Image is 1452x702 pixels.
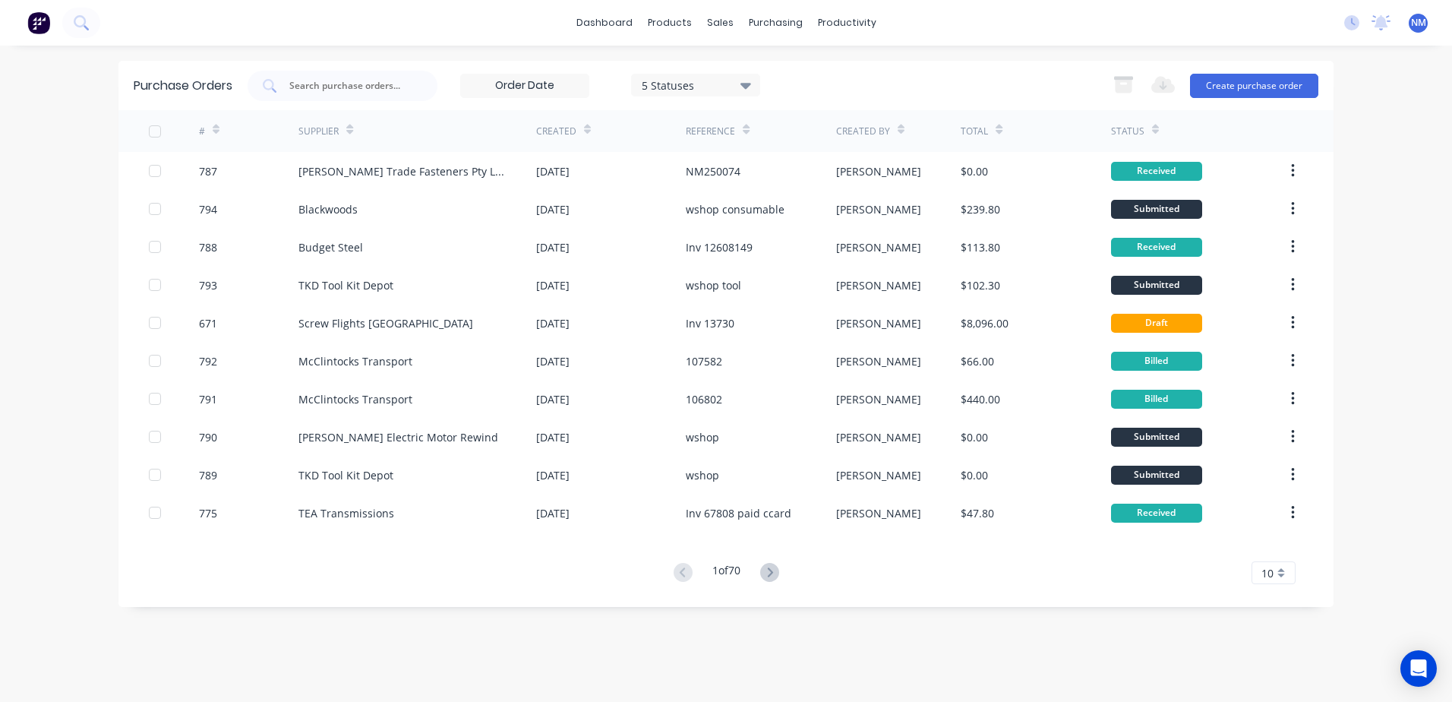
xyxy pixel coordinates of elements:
[712,562,740,584] div: 1 of 70
[1111,200,1202,219] div: Submitted
[686,201,784,217] div: wshop consumable
[699,11,741,34] div: sales
[961,315,1009,331] div: $8,096.00
[686,163,740,179] div: NM250074
[298,467,393,483] div: TKD Tool Kit Depot
[536,277,570,293] div: [DATE]
[1400,650,1437,687] div: Open Intercom Messenger
[536,163,570,179] div: [DATE]
[1111,162,1202,181] div: Received
[1111,276,1202,295] div: Submitted
[1111,238,1202,257] div: Received
[1190,74,1318,98] button: Create purchase order
[298,429,498,445] div: [PERSON_NAME] Electric Motor Rewind
[288,78,414,93] input: Search purchase orders...
[1111,352,1202,371] div: Billed
[298,163,506,179] div: [PERSON_NAME] Trade Fasteners Pty Ltd
[134,77,232,95] div: Purchase Orders
[686,239,753,255] div: Inv 12608149
[836,467,921,483] div: [PERSON_NAME]
[199,239,217,255] div: 788
[1111,466,1202,485] div: Submitted
[199,353,217,369] div: 792
[961,239,1000,255] div: $113.80
[686,277,741,293] div: wshop tool
[536,315,570,331] div: [DATE]
[298,125,339,138] div: Supplier
[298,353,412,369] div: McClintocks Transport
[836,391,921,407] div: [PERSON_NAME]
[686,125,735,138] div: Reference
[961,505,994,521] div: $47.80
[1261,565,1274,581] span: 10
[298,505,394,521] div: TEA Transmissions
[199,391,217,407] div: 791
[199,315,217,331] div: 671
[536,239,570,255] div: [DATE]
[961,163,988,179] div: $0.00
[741,11,810,34] div: purchasing
[199,467,217,483] div: 789
[1111,314,1202,333] div: Draft
[199,429,217,445] div: 790
[686,353,722,369] div: 107582
[836,277,921,293] div: [PERSON_NAME]
[298,391,412,407] div: McClintocks Transport
[298,277,393,293] div: TKD Tool Kit Depot
[199,277,217,293] div: 793
[1111,504,1202,523] div: Received
[961,467,988,483] div: $0.00
[961,277,1000,293] div: $102.30
[536,201,570,217] div: [DATE]
[836,125,890,138] div: Created By
[836,429,921,445] div: [PERSON_NAME]
[461,74,589,97] input: Order Date
[642,77,750,93] div: 5 Statuses
[961,391,1000,407] div: $440.00
[199,505,217,521] div: 775
[1111,428,1202,447] div: Submitted
[536,429,570,445] div: [DATE]
[536,391,570,407] div: [DATE]
[686,391,722,407] div: 106802
[836,353,921,369] div: [PERSON_NAME]
[298,201,358,217] div: Blackwoods
[1111,390,1202,409] div: Billed
[640,11,699,34] div: products
[961,429,988,445] div: $0.00
[536,467,570,483] div: [DATE]
[27,11,50,34] img: Factory
[536,353,570,369] div: [DATE]
[1111,125,1144,138] div: Status
[536,505,570,521] div: [DATE]
[536,125,576,138] div: Created
[961,353,994,369] div: $66.00
[1411,16,1426,30] span: NM
[961,201,1000,217] div: $239.80
[569,11,640,34] a: dashboard
[836,505,921,521] div: [PERSON_NAME]
[199,201,217,217] div: 794
[836,315,921,331] div: [PERSON_NAME]
[199,163,217,179] div: 787
[836,201,921,217] div: [PERSON_NAME]
[686,429,719,445] div: wshop
[298,315,473,331] div: Screw Flights [GEOGRAPHIC_DATA]
[836,163,921,179] div: [PERSON_NAME]
[961,125,988,138] div: Total
[686,467,719,483] div: wshop
[686,505,791,521] div: Inv 67808 paid ccard
[810,11,884,34] div: productivity
[298,239,363,255] div: Budget Steel
[836,239,921,255] div: [PERSON_NAME]
[686,315,734,331] div: Inv 13730
[199,125,205,138] div: #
